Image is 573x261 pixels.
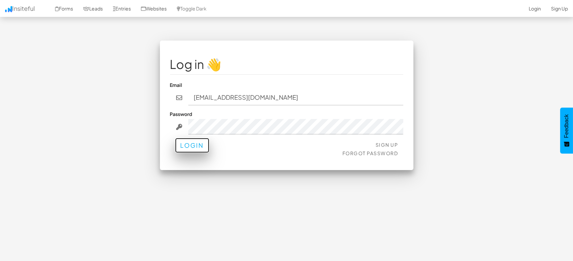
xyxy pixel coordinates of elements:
span: Feedback [564,114,570,138]
button: Login [175,138,209,153]
input: john@doe.com [188,90,403,105]
label: Password [170,111,192,117]
img: icon.png [5,6,12,12]
a: Forgot Password [342,150,398,156]
button: Feedback - Show survey [560,108,573,153]
h1: Log in 👋 [170,57,403,71]
a: Sign Up [376,142,398,148]
label: Email [170,81,183,88]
